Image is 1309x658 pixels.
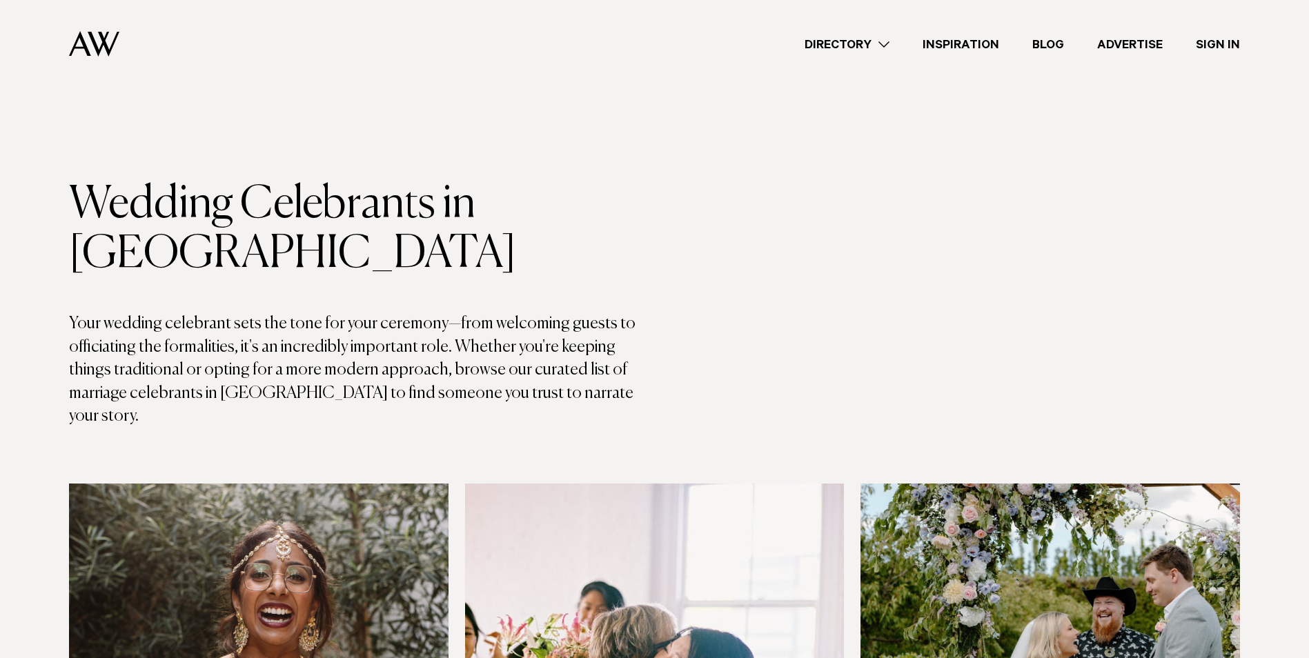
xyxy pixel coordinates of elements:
[1179,35,1257,54] a: Sign In
[1081,35,1179,54] a: Advertise
[69,31,119,57] img: Auckland Weddings Logo
[906,35,1016,54] a: Inspiration
[69,180,655,279] h1: Wedding Celebrants in [GEOGRAPHIC_DATA]
[788,35,906,54] a: Directory
[69,312,655,428] p: Your wedding celebrant sets the tone for your ceremony—from welcoming guests to officiating the f...
[1016,35,1081,54] a: Blog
